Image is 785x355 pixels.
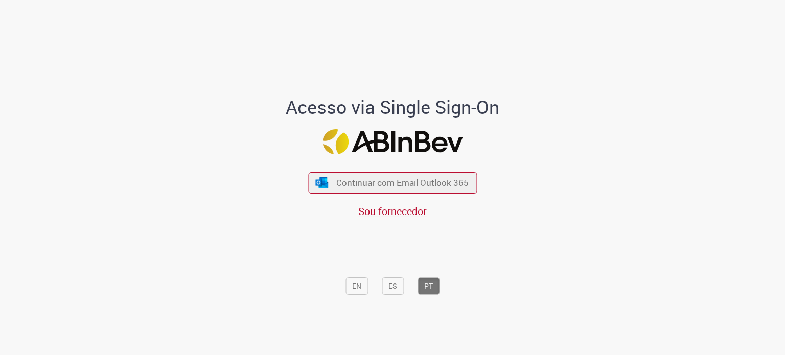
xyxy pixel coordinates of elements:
span: Continuar com Email Outlook 365 [336,177,469,188]
button: PT [418,277,440,295]
a: Sou fornecedor [358,204,427,218]
img: ícone Azure/Microsoft 360 [315,177,329,188]
img: Logo ABInBev [322,129,463,154]
h1: Acesso via Single Sign-On [251,97,535,117]
button: ícone Azure/Microsoft 360 Continuar com Email Outlook 365 [308,172,477,193]
button: EN [345,277,368,295]
button: ES [382,277,404,295]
